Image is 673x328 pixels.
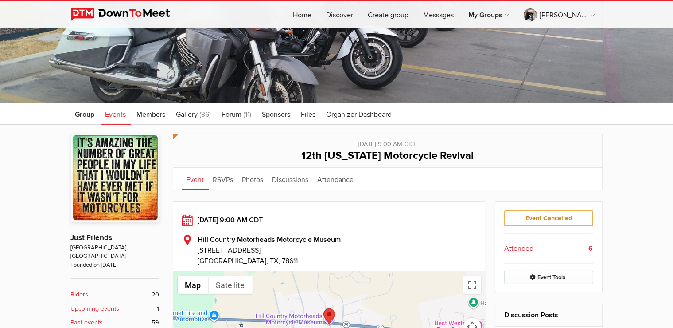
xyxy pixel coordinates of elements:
span: Group [75,110,95,119]
a: Upcoming events 1 [71,304,159,314]
a: Attendance [313,168,358,190]
a: [PERSON_NAME] [517,1,602,28]
span: 59 [152,318,159,328]
b: Upcoming events [71,304,120,314]
img: Just Friends [71,134,159,222]
a: Members [132,103,170,125]
a: Create group [361,1,416,28]
span: Organizer Dashboard [327,110,392,119]
a: Discussions [268,168,313,190]
span: 20 [152,290,159,300]
span: Events [105,110,126,119]
span: [GEOGRAPHIC_DATA], TX, 78611 [198,257,298,265]
a: Organizer Dashboard [322,103,397,125]
a: Forum (11) [218,103,256,125]
a: Photos [238,168,268,190]
span: (11) [244,110,252,119]
a: Gallery (36) [172,103,216,125]
span: [STREET_ADDRESS] [198,245,477,256]
a: Sponsors [258,103,295,125]
span: Sponsors [262,110,291,119]
a: Just Friends [71,233,113,242]
button: Show street map [178,276,209,294]
a: My Groups [462,1,516,28]
a: Event [182,168,209,190]
span: Founded on [DATE] [71,261,159,269]
a: Group [71,103,99,125]
button: Show satellite imagery [209,276,253,294]
a: Discussion Posts [504,311,558,320]
a: RSVPs [209,168,238,190]
a: Events [101,103,131,125]
span: Files [301,110,316,119]
a: Messages [416,1,461,28]
a: Home [286,1,319,28]
span: 12th [US_STATE] Motorcycle Revival [301,149,474,162]
span: Gallery [176,110,198,119]
img: DownToMeet [71,8,184,21]
div: [DATE] 9:00 AM CDT [182,215,477,225]
b: 6 [589,243,593,254]
span: (36) [200,110,211,119]
a: Past events 59 [71,318,159,328]
div: Event Cancelled [504,210,593,226]
a: Files [297,103,320,125]
a: Riders 20 [71,290,159,300]
b: Hill Country Motorheads Motorcycle Museum [198,235,341,244]
span: Attended [504,243,533,254]
a: Discover [319,1,361,28]
div: [DATE] 9:00 AM CDT [182,134,593,149]
span: Members [137,110,166,119]
button: Toggle fullscreen view [463,276,481,294]
b: Past events [71,318,103,328]
b: Riders [71,290,89,300]
a: Event Tools [504,271,593,284]
span: 1 [157,304,159,314]
span: [GEOGRAPHIC_DATA], [GEOGRAPHIC_DATA] [71,244,159,261]
span: Forum [222,110,242,119]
